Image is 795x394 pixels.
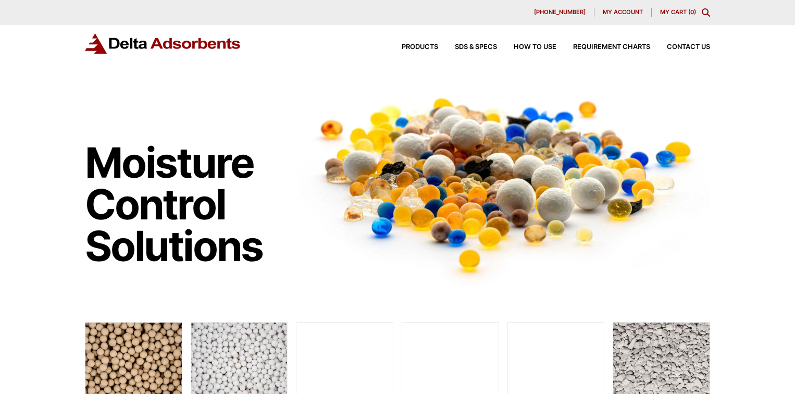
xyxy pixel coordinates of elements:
[534,9,586,15] span: [PHONE_NUMBER]
[702,8,710,17] div: Toggle Modal Content
[526,8,594,17] a: [PHONE_NUMBER]
[402,44,438,51] span: Products
[438,44,497,51] a: SDS & SPECS
[85,33,241,54] img: Delta Adsorbents
[660,8,696,16] a: My Cart (0)
[556,44,650,51] a: Requirement Charts
[690,8,694,16] span: 0
[497,44,556,51] a: How to Use
[667,44,710,51] span: Contact Us
[594,8,652,17] a: My account
[650,44,710,51] a: Contact Us
[85,142,286,267] h1: Moisture Control Solutions
[573,44,650,51] span: Requirement Charts
[296,79,710,289] img: Image
[385,44,438,51] a: Products
[455,44,497,51] span: SDS & SPECS
[603,9,643,15] span: My account
[514,44,556,51] span: How to Use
